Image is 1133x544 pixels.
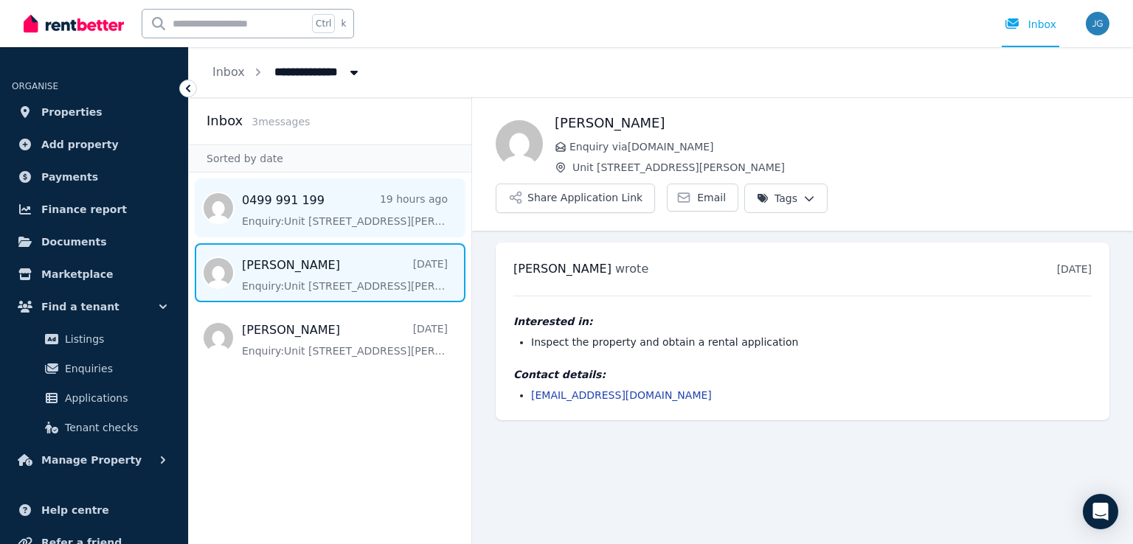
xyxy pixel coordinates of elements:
span: Applications [65,389,164,407]
button: Find a tenant [12,292,176,321]
button: Manage Property [12,445,176,475]
nav: Breadcrumb [189,47,385,97]
a: Properties [12,97,176,127]
span: Email [697,190,726,205]
span: Marketplace [41,265,113,283]
time: [DATE] [1057,263,1092,275]
span: Listings [65,330,164,348]
span: Find a tenant [41,298,119,315]
a: Finance report [12,195,176,224]
span: Finance report [41,200,127,218]
img: RentBetter [24,13,124,35]
a: [EMAIL_ADDRESS][DOMAIN_NAME] [531,389,712,401]
span: Ctrl [312,14,335,33]
a: Enquiries [18,354,170,383]
span: Enquiries [65,360,164,377]
span: Help centre [41,501,109,519]
a: Applications [18,383,170,413]
a: Listings [18,324,170,354]
img: Jaquelene Ogayon [496,120,543,167]
a: Add property [12,130,176,159]
div: Sorted by date [189,144,471,172]
button: Share Application Link [496,184,655,213]
h1: [PERSON_NAME] [555,113,1109,133]
a: Email [667,184,738,212]
span: Unit [STREET_ADDRESS][PERSON_NAME] [572,160,1109,175]
span: Manage Property [41,451,142,469]
a: [PERSON_NAME][DATE]Enquiry:Unit [STREET_ADDRESS][PERSON_NAME]. [242,321,448,358]
span: Tenant checks [65,419,164,436]
div: Inbox [1005,17,1056,32]
span: [PERSON_NAME] [513,262,611,276]
span: Add property [41,136,119,153]
h2: Inbox [207,111,243,131]
span: ORGANISE [12,81,58,91]
a: Marketplace [12,259,176,289]
span: Payments [41,168,98,186]
span: k [341,18,346,29]
span: Documents [41,233,107,251]
span: Properties [41,103,103,121]
div: Open Intercom Messenger [1083,494,1118,529]
span: 3 message s [252,116,310,128]
li: Inspect the property and obtain a rental application [531,335,1092,349]
nav: Message list [189,172,471,373]
a: Payments [12,162,176,192]
span: Tags [757,191,797,206]
a: [PERSON_NAME][DATE]Enquiry:Unit [STREET_ADDRESS][PERSON_NAME]. [242,257,448,293]
a: Documents [12,227,176,257]
button: Tags [744,184,828,213]
span: wrote [615,262,648,276]
h4: Contact details: [513,367,1092,382]
a: 0499 991 19919 hours agoEnquiry:Unit [STREET_ADDRESS][PERSON_NAME]. [242,192,448,229]
span: Enquiry via [DOMAIN_NAME] [569,139,1109,154]
a: Inbox [212,65,245,79]
img: Julian Garness [1086,12,1109,35]
a: Tenant checks [18,413,170,442]
h4: Interested in: [513,314,1092,329]
a: Help centre [12,495,176,525]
